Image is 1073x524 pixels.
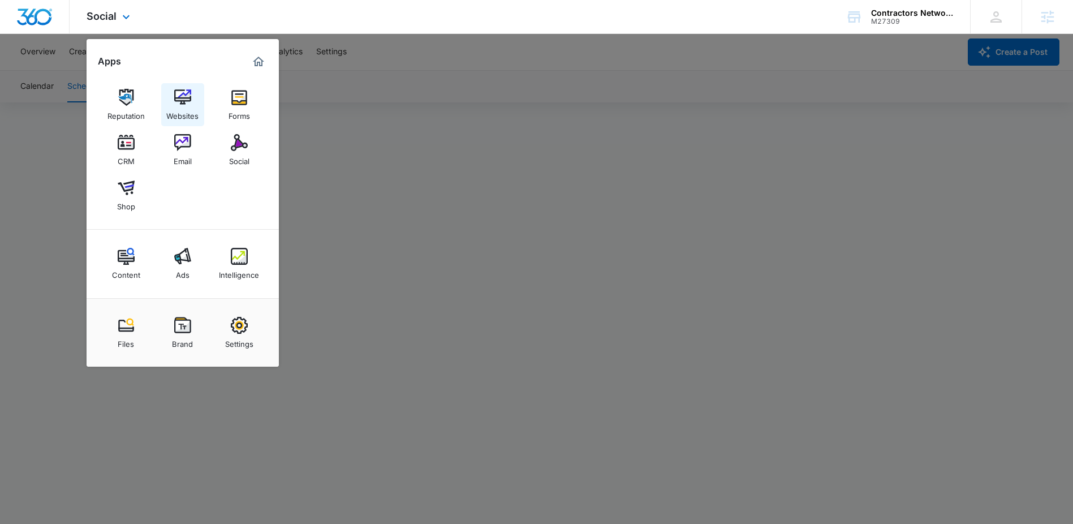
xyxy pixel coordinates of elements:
[871,18,954,25] div: account id
[118,334,134,349] div: Files
[218,128,261,171] a: Social
[871,8,954,18] div: account name
[229,106,250,121] div: Forms
[225,334,253,349] div: Settings
[174,151,192,166] div: Email
[87,10,117,22] span: Social
[105,128,148,171] a: CRM
[161,83,204,126] a: Websites
[218,83,261,126] a: Forms
[98,56,121,67] h2: Apps
[118,151,135,166] div: CRM
[161,242,204,285] a: Ads
[218,311,261,354] a: Settings
[172,334,193,349] div: Brand
[105,242,148,285] a: Content
[249,53,268,71] a: Marketing 360® Dashboard
[161,311,204,354] a: Brand
[105,311,148,354] a: Files
[105,83,148,126] a: Reputation
[105,174,148,217] a: Shop
[219,265,259,280] div: Intelligence
[117,196,135,211] div: Shop
[161,128,204,171] a: Email
[176,265,189,280] div: Ads
[218,242,261,285] a: Intelligence
[166,106,199,121] div: Websites
[112,265,140,280] div: Content
[229,151,249,166] div: Social
[107,106,145,121] div: Reputation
